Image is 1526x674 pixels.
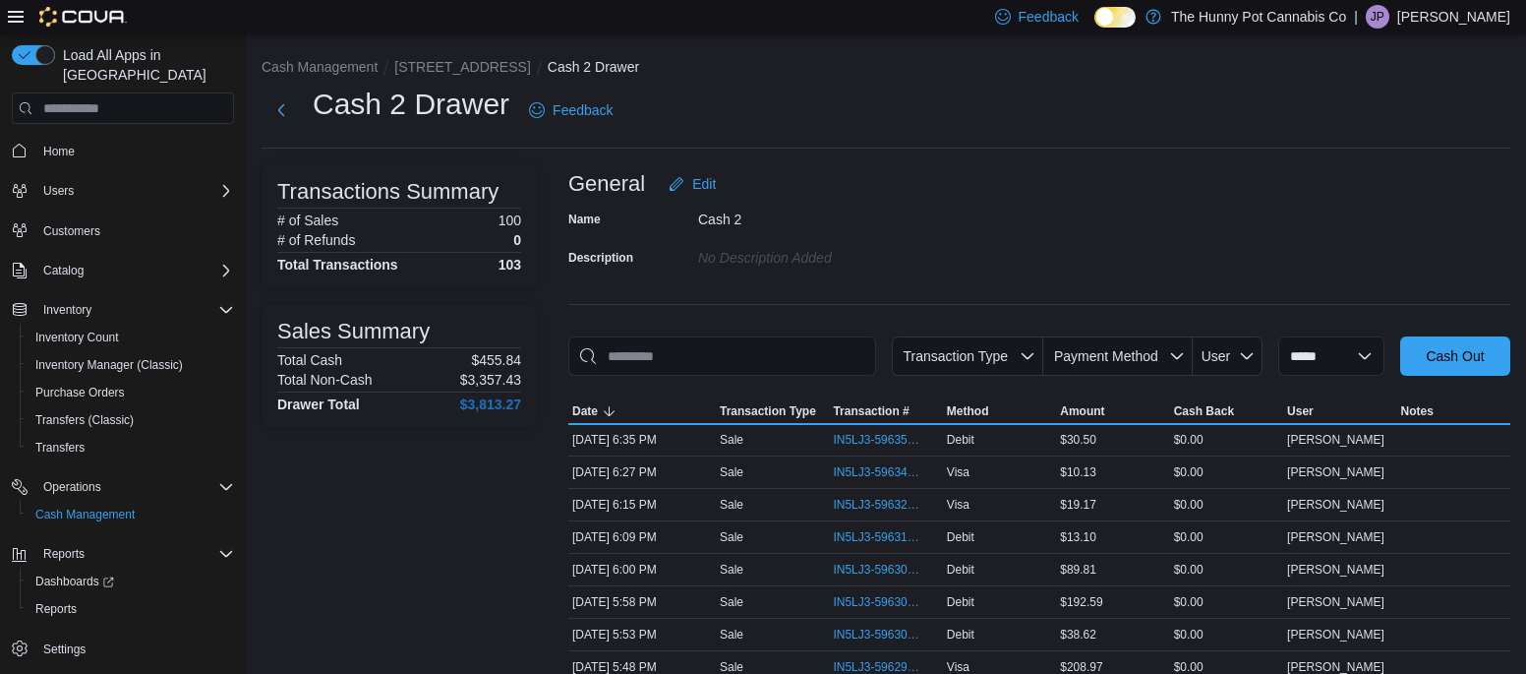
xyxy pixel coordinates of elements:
a: Settings [35,638,93,661]
span: Cash Management [35,507,135,522]
button: Transaction # [829,399,942,423]
a: Cash Management [28,503,143,526]
span: $38.62 [1060,627,1096,643]
a: Feedback [521,91,620,130]
span: Customers [43,223,100,239]
span: Customers [35,218,234,243]
div: [DATE] 6:15 PM [568,493,716,517]
button: IN5LJ3-5963502 [833,428,938,452]
span: [PERSON_NAME] [1287,529,1384,545]
h6: # of Sales [277,213,338,228]
label: Description [568,250,633,266]
span: Debit [947,432,974,448]
h3: Sales Summary [277,320,430,343]
button: Cash 2 Drawer [548,59,639,75]
span: Transfers [28,436,234,460]
span: Operations [35,475,234,499]
button: Users [4,177,242,205]
div: $0.00 [1170,558,1283,582]
span: Dark Mode [1094,28,1095,29]
span: Reports [28,597,234,621]
span: IN5LJ3-5963402 [833,464,918,480]
button: Reports [20,595,242,623]
span: Transaction # [833,403,909,419]
span: Visa [947,464,969,480]
span: Home [43,144,75,159]
p: 100 [499,213,521,228]
span: Method [947,403,989,419]
span: $30.50 [1060,432,1096,448]
span: $19.17 [1060,497,1096,513]
a: Purchase Orders [28,381,133,404]
span: IN5LJ3-5963063 [833,594,918,610]
span: $192.59 [1060,594,1102,610]
span: Users [35,179,234,203]
span: Purchase Orders [28,381,234,404]
h6: Total Non-Cash [277,372,373,388]
span: Debit [947,562,974,578]
span: $89.81 [1060,562,1096,578]
span: Users [43,183,74,199]
div: Cash 2 [698,204,962,227]
span: Edit [692,174,716,194]
span: IN5LJ3-5963255 [833,497,918,513]
span: IN5LJ3-5963502 [833,432,918,448]
div: $0.00 [1170,460,1283,484]
span: Feedback [1019,7,1079,27]
span: User [1202,348,1231,364]
button: Users [35,179,82,203]
span: Date [572,403,598,419]
span: Inventory Manager (Classic) [28,353,234,377]
span: Debit [947,529,974,545]
button: Method [943,399,1056,423]
p: Sale [720,627,743,643]
p: | [1354,5,1358,29]
a: Dashboards [20,568,242,595]
button: [STREET_ADDRESS] [394,59,530,75]
span: Debit [947,627,974,643]
span: Feedback [553,100,613,120]
span: Inventory Manager (Classic) [35,357,183,373]
h4: 103 [499,257,521,273]
button: Transaction Type [716,399,829,423]
p: The Hunny Pot Cannabis Co [1171,5,1346,29]
h4: Drawer Total [277,397,360,412]
div: [DATE] 6:00 PM [568,558,716,582]
div: $0.00 [1170,525,1283,549]
button: Settings [4,635,242,663]
button: Inventory [35,298,99,322]
span: Inventory [43,302,91,318]
button: IN5LJ3-5963255 [833,493,938,517]
button: Cash Management [20,501,242,528]
span: Reports [35,601,77,617]
span: Home [35,138,234,162]
p: $3,357.43 [460,372,521,388]
a: Customers [35,219,108,243]
a: Dashboards [28,570,122,593]
button: Home [4,136,242,164]
div: [DATE] 5:53 PM [568,623,716,646]
button: Amount [1056,399,1169,423]
span: Transfers (Classic) [35,412,134,428]
button: IN5LJ3-5963092 [833,558,938,582]
h4: $3,813.27 [460,397,521,412]
span: Load All Apps in [GEOGRAPHIC_DATA] [55,45,234,85]
p: [PERSON_NAME] [1397,5,1510,29]
span: IN5LJ3-5963019 [833,627,918,643]
span: Transfers [35,440,85,456]
a: Home [35,140,83,163]
input: This is a search bar. As you type, the results lower in the page will automatically filter. [568,337,876,376]
button: Reports [35,542,92,566]
span: Inventory Count [35,330,119,345]
button: Operations [4,473,242,501]
button: Inventory [4,296,242,324]
span: Notes [1401,403,1434,419]
button: Purchase Orders [20,379,242,406]
h6: Total Cash [277,352,342,368]
button: Payment Method [1043,337,1193,376]
span: IN5LJ3-5963092 [833,562,918,578]
h4: Total Transactions [277,257,398,273]
img: Cova [39,7,127,27]
span: IN5LJ3-5963175 [833,529,918,545]
button: Inventory Count [20,324,242,351]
